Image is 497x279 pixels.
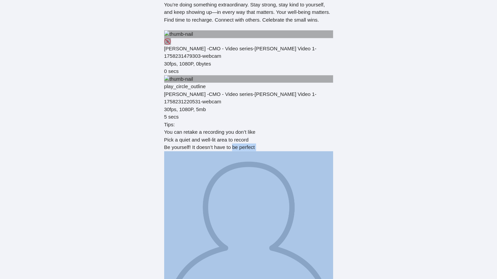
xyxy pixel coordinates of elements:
[164,30,333,38] img: thumb-nail
[164,128,333,136] div: You can retake a recording you don’t like
[164,38,171,45] img: Preview is unavailable
[164,91,333,106] div: [PERSON_NAME] -CMO - Video series-[PERSON_NAME] Video 1-1758231220531-webcam
[164,60,333,68] div: 30fps, 1080P, 0bytes
[164,1,333,24] p: You’re doing something extraordinary. Stay strong, stay kind to yourself, and keep showing up—in ...
[164,136,333,144] div: Pick a quiet and well-lit area to record
[164,144,333,151] div: Be yourself! It doesn’t have to be perfect
[164,68,333,75] div: 0 secs
[164,113,333,121] div: 5 secs
[164,121,333,129] div: Tips:
[164,75,333,83] img: thumb-nail
[164,45,333,60] div: [PERSON_NAME] -CMO - Video series-[PERSON_NAME] Video 1-1758231479303-webcam
[164,83,333,91] mat-icon: play_circle_outline
[164,106,333,113] div: 30fps, 1080P, 5mb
